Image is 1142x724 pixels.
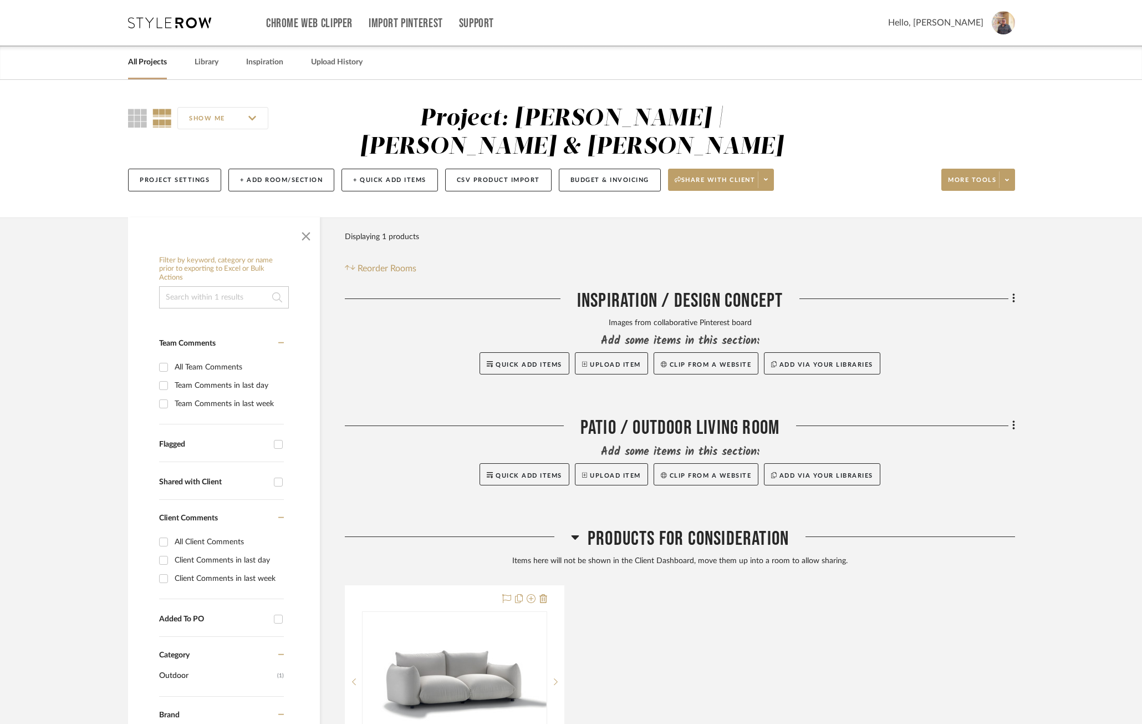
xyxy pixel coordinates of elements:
button: CSV Product Import [445,169,552,191]
button: Add via your libraries [764,352,880,374]
div: Added To PO [159,615,268,624]
div: Add some items in this section: [345,333,1015,349]
div: Shared with Client [159,478,268,487]
button: Quick Add Items [480,463,569,485]
button: Upload Item [575,352,648,374]
button: Reorder Rooms [345,262,416,275]
button: Project Settings [128,169,221,191]
div: Team Comments in last week [175,395,281,413]
a: Upload History [311,55,363,70]
input: Search within 1 results [159,286,289,308]
button: Clip from a website [654,352,758,374]
div: Client Comments in last day [175,551,281,569]
div: Images from collaborative Pinterest board [345,317,1015,330]
h6: Filter by keyword, category or name prior to exporting to Excel or Bulk Actions [159,256,289,282]
div: Project: [PERSON_NAME] | [PERSON_NAME] & [PERSON_NAME] [360,107,784,159]
div: All Team Comments [175,358,281,376]
a: All Projects [128,55,167,70]
div: Team Comments in last day [175,377,281,394]
a: Library [195,55,218,70]
button: Upload Item [575,463,648,485]
span: Reorder Rooms [358,262,416,275]
div: All Client Comments [175,533,281,551]
div: Flagged [159,440,268,449]
div: Items here will not be shown in the Client Dashboard, move them up into a room to allow sharing. [345,555,1015,568]
button: Budget & Invoicing [559,169,661,191]
a: Import Pinterest [369,19,443,28]
button: + Quick Add Items [341,169,438,191]
button: Quick Add Items [480,352,569,374]
a: Chrome Web Clipper [266,19,353,28]
button: Close [295,223,317,245]
img: avatar [992,11,1015,34]
button: More tools [941,169,1015,191]
a: Support [459,19,494,28]
a: Inspiration [246,55,283,70]
div: Client Comments in last week [175,570,281,588]
div: Displaying 1 products [345,226,419,248]
div: Add some items in this section: [345,444,1015,460]
span: Hello, [PERSON_NAME] [888,16,983,29]
span: Share with client [675,176,756,193]
span: More tools [948,176,996,193]
span: Outdoor [159,666,274,685]
span: Client Comments [159,514,218,522]
button: Add via your libraries [764,463,880,485]
button: + Add Room/Section [228,169,334,191]
span: (1) [277,667,284,685]
span: Quick Add Items [496,362,562,368]
span: Quick Add Items [496,473,562,479]
button: Clip from a website [654,463,758,485]
span: Brand [159,711,180,719]
span: Category [159,651,190,660]
span: Team Comments [159,340,216,347]
span: Products For Consideration [588,527,789,551]
button: Share with client [668,169,774,191]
